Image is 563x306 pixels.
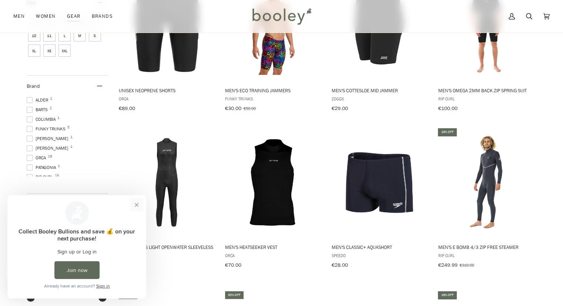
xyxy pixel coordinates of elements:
span: Men's Classic+ Aquashort [332,244,428,250]
span: Patagonia [27,164,58,171]
span: €29.00 [332,105,348,112]
span: 2 [50,106,52,110]
span: €28.00 [332,262,348,269]
span: Size: XXL [58,44,71,57]
span: Columbia [27,116,58,123]
span: 16 [55,174,59,177]
img: Orca Men's Heatseeker Vest Black - Booley Galway [224,133,322,232]
span: Orca [119,259,215,265]
span: Rip Curl [27,174,55,180]
span: Men's E Bomb 4/3 Zip Free Steamer [438,244,534,250]
span: 1 [70,135,73,139]
span: Size: 10 [28,29,40,41]
span: Men's Cottesloe Mid Jammer [332,87,428,94]
span: Size: XS [43,44,56,57]
a: Men's Heatseeker Vest [224,127,322,271]
img: Rip Curl Men's E Bomb 4/3GB Zip Free Steamer Charcoal - Booley Galway [437,133,535,232]
span: 18 [48,154,52,158]
span: [PERSON_NAME] [27,135,71,142]
span: Size: L [58,29,71,41]
span: [PERSON_NAME] [27,145,71,152]
span: €100.00 [438,105,457,112]
span: Orca [225,252,321,259]
span: Funky Trunks [27,126,68,132]
span: Orca [27,154,48,161]
span: Men [13,13,25,20]
span: Speedo [332,252,428,259]
span: 1 [70,145,73,149]
span: Barts [27,106,50,113]
img: Men's Classic+ Aquashort Navy - booley Galway [331,133,429,232]
a: Men's Vitalis Light Openwater Sleeveless Wetsuit [118,127,216,277]
span: Unisex Neoprene Shorts [119,87,215,94]
img: Orca Men's Vitalis Light Openwater Sleeveless Wetsuit Black - Booley Galway [118,133,216,232]
span: Men's Vitalis Light Openwater Sleeveless Wetsuit [119,244,215,257]
span: 5 [67,126,70,129]
span: Size: 11 [43,29,56,41]
div: 19% off [438,128,456,136]
span: 1 [50,97,52,100]
span: Zoggs [332,96,428,102]
span: Orca [119,96,215,102]
span: €89.00 [119,105,135,112]
span: Brand [27,83,40,90]
a: Men's E Bomb 4/3 Zip Free Steamer [437,127,535,271]
span: €30.00 [225,105,241,112]
span: €50.00 [244,105,256,112]
span: 1 [58,164,60,168]
a: Men's Classic+ Aquashort [331,127,429,271]
span: Size: S [89,29,101,41]
img: Booley [249,6,314,27]
span: Men's Heatseeker Vest [225,244,321,250]
div: 50% off [225,291,244,299]
span: Brands [91,13,113,20]
span: Rip Curl [438,96,534,102]
iframe: Loyalty program pop-up with offers and actions [7,195,146,299]
span: 1 [57,116,60,120]
span: Women [36,13,56,20]
span: Size: M [74,29,86,41]
span: Men's Omega 2mm Back Zip Spring Suit [438,87,534,94]
div: 16% off [438,291,456,299]
span: Funky Trunks [225,96,321,102]
span: Gear [67,13,81,20]
span: Alder [27,97,50,103]
span: Rip Curl [438,252,534,259]
span: Men's Eco Training Jammers [225,87,321,94]
span: €70.00 [225,262,241,269]
span: €249.99 [438,262,457,269]
span: Size: XL [28,44,40,57]
span: €310.00 [459,262,474,268]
